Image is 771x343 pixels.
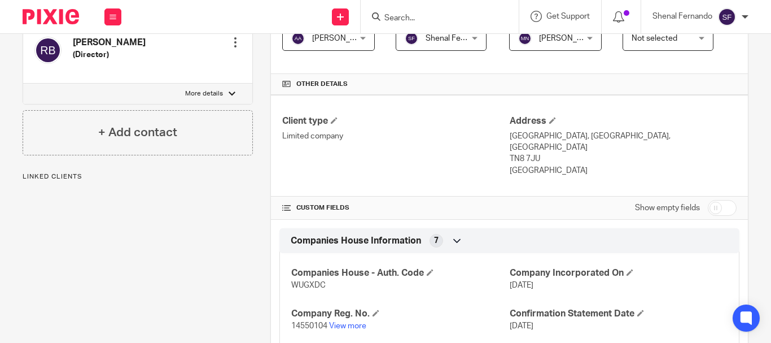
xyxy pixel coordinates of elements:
[296,80,348,89] span: Other details
[282,203,509,212] h4: CUSTOM FIELDS
[291,267,509,279] h4: Companies House - Auth. Code
[632,34,677,42] span: Not selected
[510,153,737,164] p: TN8 7JU
[73,37,146,49] h4: [PERSON_NAME]
[510,131,737,154] p: [GEOGRAPHIC_DATA], [GEOGRAPHIC_DATA], [GEOGRAPHIC_DATA]
[635,202,700,214] label: Show empty fields
[34,37,62,64] img: svg%3E
[185,89,223,98] p: More details
[282,131,509,142] p: Limited company
[291,322,327,330] span: 14550104
[652,11,712,22] p: Shenal Fernando
[539,34,601,42] span: [PERSON_NAME]
[282,115,509,127] h4: Client type
[329,322,366,330] a: View more
[291,32,305,45] img: svg%3E
[405,32,418,45] img: svg%3E
[291,281,326,289] span: WUGXDC
[23,172,253,181] p: Linked clients
[312,34,374,42] span: [PERSON_NAME]
[510,308,728,320] h4: Confirmation Statement Date
[23,9,79,24] img: Pixie
[510,267,728,279] h4: Company Incorporated On
[510,115,737,127] h4: Address
[434,235,439,246] span: 7
[98,124,177,141] h4: + Add contact
[510,281,533,289] span: [DATE]
[518,32,532,45] img: svg%3E
[546,12,590,20] span: Get Support
[510,165,737,176] p: [GEOGRAPHIC_DATA]
[291,235,421,247] span: Companies House Information
[426,34,485,42] span: Shenal Fernando
[73,49,146,60] h5: (Director)
[291,308,509,320] h4: Company Reg. No.
[718,8,736,26] img: svg%3E
[510,322,533,330] span: [DATE]
[383,14,485,24] input: Search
